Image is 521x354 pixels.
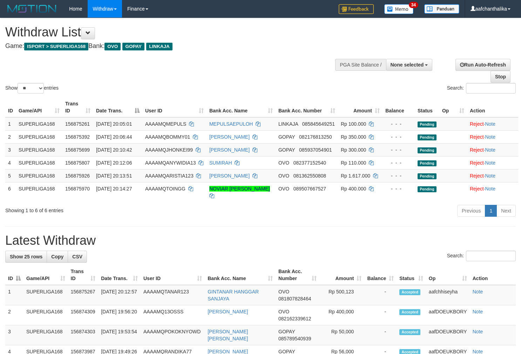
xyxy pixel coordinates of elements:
[470,160,484,166] a: Reject
[341,160,366,166] span: Rp 110.000
[338,97,383,117] th: Amount: activate to sort column ascending
[5,251,47,263] a: Show 25 rows
[386,59,433,71] button: None selected
[65,160,90,166] span: 156875807
[145,121,186,127] span: AAAAMQMEPULS
[467,169,518,182] td: ·
[278,121,298,127] span: LINKAJA
[145,160,196,166] span: AAAAMQANYWIDIA13
[418,147,437,153] span: Pending
[96,173,132,179] span: [DATE] 20:13:51
[145,134,190,140] span: AAAAMQBOMMY01
[145,173,194,179] span: AAAAMQARISTIA123
[364,265,397,285] th: Balance: activate to sort column ascending
[98,305,141,325] td: [DATE] 19:56:20
[415,97,439,117] th: Status
[399,329,420,335] span: Accepted
[485,121,495,127] a: Note
[209,186,270,192] a: NOVIAR [PERSON_NAME]
[141,325,205,345] td: AAAAMQPOKOKNYOWD
[399,309,420,315] span: Accepted
[65,121,90,127] span: 156875261
[96,134,132,140] span: [DATE] 20:06:44
[319,285,364,305] td: Rp 500,123
[385,172,412,179] div: - - -
[467,156,518,169] td: ·
[364,325,397,345] td: -
[385,120,412,127] div: - - -
[490,71,510,83] a: Stop
[5,204,212,214] div: Showing 1 to 6 of 6 entries
[96,147,132,153] span: [DATE] 20:10:42
[424,4,459,14] img: panduan.png
[47,251,68,263] a: Copy
[62,97,93,117] th: Trans ID: activate to sort column ascending
[23,285,68,305] td: SUPERLIGA168
[68,285,99,305] td: 156875267
[5,4,59,14] img: MOTION_logo.png
[397,265,426,285] th: Status: activate to sort column ascending
[23,305,68,325] td: SUPERLIGA168
[418,160,437,166] span: Pending
[447,251,516,261] label: Search:
[5,97,16,117] th: ID
[5,143,16,156] td: 3
[68,265,99,285] th: Trans ID: activate to sort column ascending
[208,329,248,341] a: [PERSON_NAME] [PERSON_NAME]
[426,285,470,305] td: aafchhiseyha
[96,160,132,166] span: [DATE] 20:12:06
[5,130,16,143] td: 2
[65,173,90,179] span: 156875926
[319,305,364,325] td: Rp 400,000
[299,147,332,153] span: Copy 085937054901 to clipboard
[341,186,366,192] span: Rp 400.000
[141,285,205,305] td: AAAAMQTANAR123
[65,186,90,192] span: 156875970
[23,265,68,285] th: Game/API: activate to sort column ascending
[426,305,470,325] td: aafDOEUKBORY
[278,186,289,192] span: OVO
[418,122,437,127] span: Pending
[335,59,386,71] div: PGA Site Balance /
[364,285,397,305] td: -
[209,121,253,127] a: MEPULSAEPULOH
[385,159,412,166] div: - - -
[5,169,16,182] td: 5
[5,182,16,202] td: 6
[485,160,495,166] a: Note
[16,169,62,182] td: SUPERLIGA168
[141,265,205,285] th: User ID: activate to sort column ascending
[470,265,516,285] th: Action
[470,121,484,127] a: Reject
[341,147,366,153] span: Rp 300.000
[302,121,335,127] span: Copy 085845649251 to clipboard
[426,325,470,345] td: aafDOEUKBORY
[5,43,340,50] h4: Game: Bank:
[473,289,483,294] a: Note
[426,265,470,285] th: Op: activate to sort column ascending
[68,251,87,263] a: CSV
[278,289,289,294] span: OVO
[142,97,207,117] th: User ID: activate to sort column ascending
[18,83,44,93] select: Showentries
[470,173,484,179] a: Reject
[466,251,516,261] input: Search:
[93,97,142,117] th: Date Trans.: activate to sort column descending
[209,147,250,153] a: [PERSON_NAME]
[278,147,295,153] span: GOPAY
[467,97,518,117] th: Action
[467,117,518,131] td: ·
[5,25,340,39] h1: Withdraw List
[68,305,99,325] td: 156874309
[364,305,397,325] td: -
[278,309,289,314] span: OVO
[5,156,16,169] td: 4
[447,83,516,93] label: Search:
[467,143,518,156] td: ·
[293,160,326,166] span: Copy 082377152540 to clipboard
[65,147,90,153] span: 156875699
[68,325,99,345] td: 156874303
[16,143,62,156] td: SUPERLIGA168
[473,309,483,314] a: Note
[319,265,364,285] th: Amount: activate to sort column ascending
